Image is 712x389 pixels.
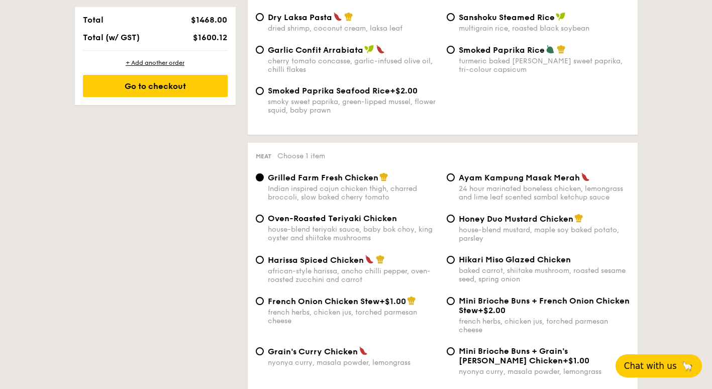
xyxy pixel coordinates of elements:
div: Go to checkout [83,75,228,97]
span: +$1.00 [563,356,589,365]
input: Grilled Farm Fresh ChickenIndian inspired cajun chicken thigh, charred broccoli, slow baked cherr... [256,173,264,181]
img: icon-chef-hat.a58ddaea.svg [407,296,416,305]
div: nyonya curry, masala powder, lemongrass [268,358,439,367]
div: 24 hour marinated boneless chicken, lemongrass and lime leaf scented sambal ketchup sauce [459,184,630,202]
img: icon-chef-hat.a58ddaea.svg [574,214,583,223]
div: + Add another order [83,59,228,67]
span: Ayam Kampung Masak Merah [459,173,580,182]
input: Ayam Kampung Masak Merah24 hour marinated boneless chicken, lemongrass and lime leaf scented samb... [447,173,455,181]
span: Chat with us [624,361,677,371]
input: Dry Laksa Pastadried shrimp, coconut cream, laksa leaf [256,13,264,21]
span: Mini Brioche Buns + French Onion Chicken Stew [459,296,630,315]
span: Honey Duo Mustard Chicken [459,214,573,224]
img: icon-spicy.37a8142b.svg [333,12,342,21]
input: Grain's Curry Chickennyonya curry, masala powder, lemongrass [256,347,264,355]
div: cherry tomato concasse, garlic-infused olive oil, chilli flakes [268,57,439,74]
img: icon-spicy.37a8142b.svg [365,255,374,264]
img: icon-chef-hat.a58ddaea.svg [376,255,385,264]
span: Total (w/ GST) [83,33,140,42]
input: Smoked Paprika Riceturmeric baked [PERSON_NAME] sweet paprika, tri-colour capsicum [447,46,455,54]
span: Grain's Curry Chicken [268,347,358,356]
div: house-blend teriyaki sauce, baby bok choy, king oyster and shiitake mushrooms [268,225,439,242]
div: house-blend mustard, maple soy baked potato, parsley [459,226,630,243]
img: icon-vegan.f8ff3823.svg [556,12,566,21]
span: French Onion Chicken Stew [268,297,379,306]
span: Sanshoku Steamed Rice [459,13,555,22]
input: Smoked Paprika Seafood Rice+$2.00smoky sweet paprika, green-lipped mussel, flower squid, baby prawn [256,87,264,95]
img: icon-chef-hat.a58ddaea.svg [344,12,353,21]
input: French Onion Chicken Stew+$1.00french herbs, chicken jus, torched parmesan cheese [256,297,264,305]
div: smoky sweet paprika, green-lipped mussel, flower squid, baby prawn [268,98,439,115]
span: Smoked Paprika Seafood Rice [268,86,390,95]
span: Harissa Spiced Chicken [268,255,364,265]
span: Garlic Confit Arrabiata [268,45,363,55]
span: Choose 1 item [277,152,325,160]
span: +$2.00 [390,86,418,95]
span: Mini Brioche Buns + Grain's [PERSON_NAME] Chicken [459,346,568,365]
div: french herbs, chicken jus, torched parmesan cheese [268,308,439,325]
div: french herbs, chicken jus, torched parmesan cheese [459,317,630,334]
span: +$1.00 [379,297,406,306]
div: Indian inspired cajun chicken thigh, charred broccoli, slow baked cherry tomato [268,184,439,202]
input: Hikari Miso Glazed Chickenbaked carrot, shiitake mushroom, roasted sesame seed, spring onion [447,256,455,264]
input: Sanshoku Steamed Ricemultigrain rice, roasted black soybean [447,13,455,21]
img: icon-chef-hat.a58ddaea.svg [557,45,566,54]
input: Oven-Roasted Teriyaki Chickenhouse-blend teriyaki sauce, baby bok choy, king oyster and shiitake ... [256,215,264,223]
div: nyonya curry, masala powder, lemongrass [459,367,630,376]
div: baked carrot, shiitake mushroom, roasted sesame seed, spring onion [459,266,630,283]
span: Grilled Farm Fresh Chicken [268,173,378,182]
span: +$2.00 [478,306,505,315]
span: $1468.00 [191,15,227,25]
div: multigrain rice, roasted black soybean [459,24,630,33]
span: Oven-Roasted Teriyaki Chicken [268,214,397,223]
span: $1600.12 [193,33,227,42]
span: Smoked Paprika Rice [459,45,545,55]
div: turmeric baked [PERSON_NAME] sweet paprika, tri-colour capsicum [459,57,630,74]
img: icon-vegetarian.fe4039eb.svg [546,45,555,54]
img: icon-chef-hat.a58ddaea.svg [379,172,388,181]
input: Mini Brioche Buns + Grain's [PERSON_NAME] Chicken+$1.00nyonya curry, masala powder, lemongrass [447,347,455,355]
img: icon-spicy.37a8142b.svg [376,45,385,54]
img: icon-vegan.f8ff3823.svg [364,45,374,54]
img: icon-spicy.37a8142b.svg [359,346,368,355]
span: Dry Laksa Pasta [268,13,332,22]
input: Garlic Confit Arrabiatacherry tomato concasse, garlic-infused olive oil, chilli flakes [256,46,264,54]
button: Chat with us🦙 [616,354,702,377]
span: Meat [256,153,271,160]
input: Honey Duo Mustard Chickenhouse-blend mustard, maple soy baked potato, parsley [447,215,455,223]
span: 🦙 [681,360,693,372]
span: Hikari Miso Glazed Chicken [459,255,571,264]
span: Total [83,15,104,25]
div: african-style harissa, ancho chilli pepper, oven-roasted zucchini and carrot [268,267,439,284]
input: Mini Brioche Buns + French Onion Chicken Stew+$2.00french herbs, chicken jus, torched parmesan ch... [447,297,455,305]
img: icon-spicy.37a8142b.svg [581,172,590,181]
input: Harissa Spiced Chickenafrican-style harissa, ancho chilli pepper, oven-roasted zucchini and carrot [256,256,264,264]
div: dried shrimp, coconut cream, laksa leaf [268,24,439,33]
